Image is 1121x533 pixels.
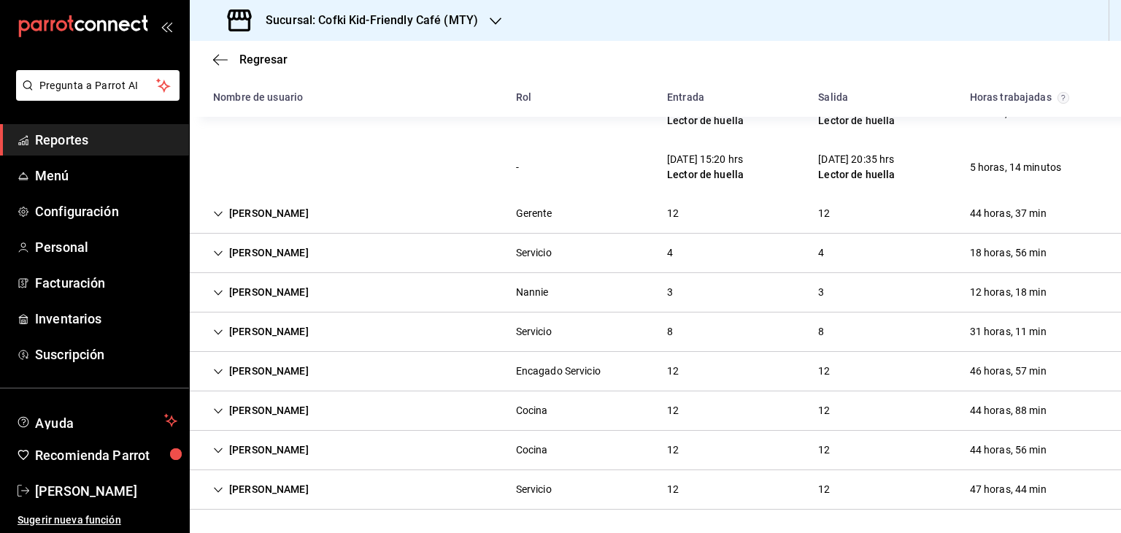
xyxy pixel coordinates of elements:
[190,273,1121,312] div: Row
[655,84,806,111] div: HeadCell
[667,167,744,183] div: Lector de huella
[504,437,560,464] div: Cell
[806,397,841,424] div: Cell
[958,84,1109,111] div: HeadCell
[35,309,177,329] span: Inventarios
[35,166,177,185] span: Menú
[504,84,655,111] div: HeadCell
[190,194,1121,234] div: Row
[516,482,552,497] div: Servicio
[35,130,177,150] span: Reportes
[18,513,177,528] span: Sugerir nueva función
[655,200,690,227] div: Cell
[201,358,320,385] div: Cell
[35,273,177,293] span: Facturación
[504,200,564,227] div: Cell
[655,239,685,266] div: Cell
[958,397,1058,424] div: Cell
[818,152,895,167] div: [DATE] 20:35 hrs
[190,140,1121,194] div: Row
[516,206,552,221] div: Gerente
[504,476,563,503] div: Cell
[201,200,320,227] div: Cell
[213,53,288,66] button: Regresar
[516,324,552,340] div: Servicio
[201,437,320,464] div: Cell
[201,239,320,266] div: Cell
[958,154,1074,181] div: Cell
[655,146,755,188] div: Cell
[504,239,563,266] div: Cell
[161,20,172,32] button: open_drawer_menu
[806,318,836,345] div: Cell
[201,84,504,111] div: HeadCell
[516,160,519,175] div: -
[190,470,1121,510] div: Row
[254,12,478,29] h3: Sucursal: Cofki Kid-Friendly Café (MTY)
[39,78,157,93] span: Pregunta a Parrot AI
[958,358,1058,385] div: Cell
[958,437,1058,464] div: Cell
[806,437,841,464] div: Cell
[239,53,288,66] span: Regresar
[190,234,1121,273] div: Row
[504,397,560,424] div: Cell
[35,412,158,429] span: Ayuda
[190,312,1121,352] div: Row
[516,245,552,261] div: Servicio
[958,476,1058,503] div: Cell
[516,285,549,300] div: Nannie
[958,239,1058,266] div: Cell
[806,200,841,227] div: Cell
[667,152,744,167] div: [DATE] 15:20 hrs
[201,318,320,345] div: Cell
[655,476,690,503] div: Cell
[655,397,690,424] div: Cell
[10,88,180,104] a: Pregunta a Parrot AI
[958,279,1058,306] div: Cell
[655,279,685,306] div: Cell
[667,113,744,129] div: Lector de huella
[190,391,1121,431] div: Row
[806,146,906,188] div: Cell
[16,70,180,101] button: Pregunta a Parrot AI
[35,202,177,221] span: Configuración
[806,84,958,111] div: HeadCell
[516,442,548,458] div: Cocina
[35,345,177,364] span: Suscripción
[958,318,1058,345] div: Cell
[818,113,895,129] div: Lector de huella
[35,237,177,257] span: Personal
[201,397,320,424] div: Cell
[516,364,601,379] div: Encagado Servicio
[201,161,225,173] div: Cell
[504,318,563,345] div: Cell
[655,437,690,464] div: Cell
[35,445,177,465] span: Recomienda Parrot
[806,476,841,503] div: Cell
[504,279,560,306] div: Cell
[655,358,690,385] div: Cell
[818,167,895,183] div: Lector de huella
[504,358,612,385] div: Cell
[806,358,841,385] div: Cell
[806,279,836,306] div: Cell
[190,352,1121,391] div: Row
[190,431,1121,470] div: Row
[201,476,320,503] div: Cell
[35,481,177,501] span: [PERSON_NAME]
[958,200,1058,227] div: Cell
[504,154,531,181] div: Cell
[516,403,548,418] div: Cocina
[190,78,1121,117] div: Head
[806,239,836,266] div: Cell
[1058,92,1069,104] svg: El total de horas trabajadas por usuario es el resultado de la suma redondeada del registro de ho...
[201,279,320,306] div: Cell
[655,318,685,345] div: Cell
